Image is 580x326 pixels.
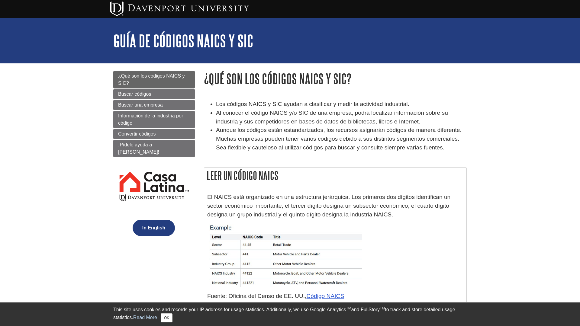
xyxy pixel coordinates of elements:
a: Información de la industria por código [113,111,195,128]
p: El NAICS está organizado en una estructura jerárquica. Los primeros dos dígitos identifican un se... [207,193,463,219]
li: Los códigos NAICS y SIC ayudan a clasificar y medir la actividad industrial. [216,100,467,109]
sup: TM [380,306,385,310]
span: Convertir códigos [118,131,156,136]
li: Aunque los códigos están estandarizados, los recursos asignarán códigos de manera diferente. Much... [216,126,467,152]
div: Guide Page Menu [113,71,195,246]
h2: Leer un código NAICS [204,168,466,184]
li: Al conocer el código NAICS y/o SIC de una empresa, podrá localizar información sobre su industria... [216,109,467,126]
img: NAICS Code [209,224,362,287]
span: ¡Pídele ayuda a [PERSON_NAME]! [118,142,159,155]
img: Davenport University [110,2,249,16]
a: Convertir códigos [113,129,195,139]
span: Información de la industria por código [118,113,183,126]
button: Close [161,313,172,322]
div: This site uses cookies and records your IP address for usage statistics. Additionally, we use Goo... [113,306,467,322]
span: Buscar una empresa [118,102,163,107]
a: Buscar códigos [113,89,195,99]
a: ¿Qué son los códigos NAICS y SIC? [113,71,195,88]
h1: ¿Qué son los códigos NAICS y SIC? [204,71,467,86]
a: Buscar una empresa [113,100,195,110]
a: In English [131,225,176,230]
span: Buscar códigos [118,91,151,97]
a: Código NAICS [306,293,344,299]
a: ¡Pídele ayuda a [PERSON_NAME]! [113,140,195,157]
a: Guía de códigos NAICS y SIC [113,31,253,50]
p: Fuente: Oficina del Censo de EE. UU., [207,292,463,301]
span: ¿Qué son los códigos NAICS y SIC? [118,73,185,86]
a: Read More [133,315,157,320]
sup: TM [346,306,351,310]
button: In English [133,220,175,236]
